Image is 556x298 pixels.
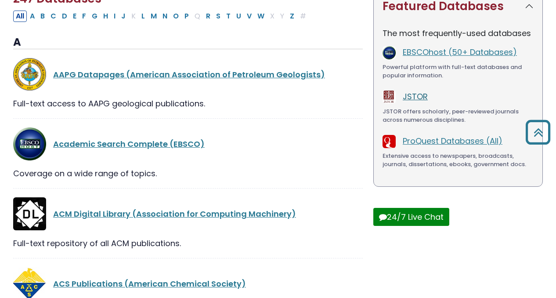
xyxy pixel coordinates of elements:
div: Full-text repository of all ACM publications. [13,237,363,249]
a: AAPG Datapages (American Association of Petroleum Geologists) [53,69,325,80]
a: ACS Publications (American Chemical Society) [53,278,246,289]
button: Filter Results S [213,11,223,22]
button: Filter Results M [148,11,159,22]
button: Filter Results Z [287,11,297,22]
button: Filter Results R [203,11,213,22]
button: Filter Results W [255,11,267,22]
button: Filter Results H [101,11,111,22]
div: Extensive access to newspapers, broadcasts, journals, dissertations, ebooks, government docs. [383,152,534,169]
button: Filter Results E [70,11,79,22]
button: Filter Results F [79,11,89,22]
a: ACM Digital Library (Association for Computing Machinery) [53,208,296,219]
a: ProQuest Databases (All) [403,135,502,146]
button: Filter Results L [139,11,148,22]
button: 24/7 Live Chat [373,208,449,226]
a: JSTOR [403,91,428,102]
div: Powerful platform with full-text databases and popular information. [383,63,534,80]
div: Alpha-list to filter by first letter of database name [13,10,310,21]
p: The most frequently-used databases [383,27,534,39]
button: Filter Results N [160,11,170,22]
div: JSTOR offers scholarly, peer-reviewed journals across numerous disciplines. [383,107,534,124]
button: All [13,11,27,22]
a: Academic Search Complete (EBSCO) [53,138,205,149]
button: Filter Results G [89,11,100,22]
button: Filter Results V [244,11,254,22]
button: Filter Results B [38,11,47,22]
a: EBSCOhost (50+ Databases) [403,47,517,58]
div: Coverage on a wide range of topics. [13,167,363,179]
button: Filter Results J [119,11,128,22]
button: Filter Results I [111,11,118,22]
button: Filter Results T [224,11,233,22]
button: Filter Results U [234,11,244,22]
div: Full-text access to AAPG geological publications. [13,98,363,109]
h3: A [13,36,363,49]
button: Filter Results A [27,11,37,22]
a: Back to Top [522,124,554,140]
button: Filter Results O [170,11,181,22]
button: Filter Results C [48,11,59,22]
button: Filter Results P [182,11,191,22]
button: Filter Results D [59,11,70,22]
